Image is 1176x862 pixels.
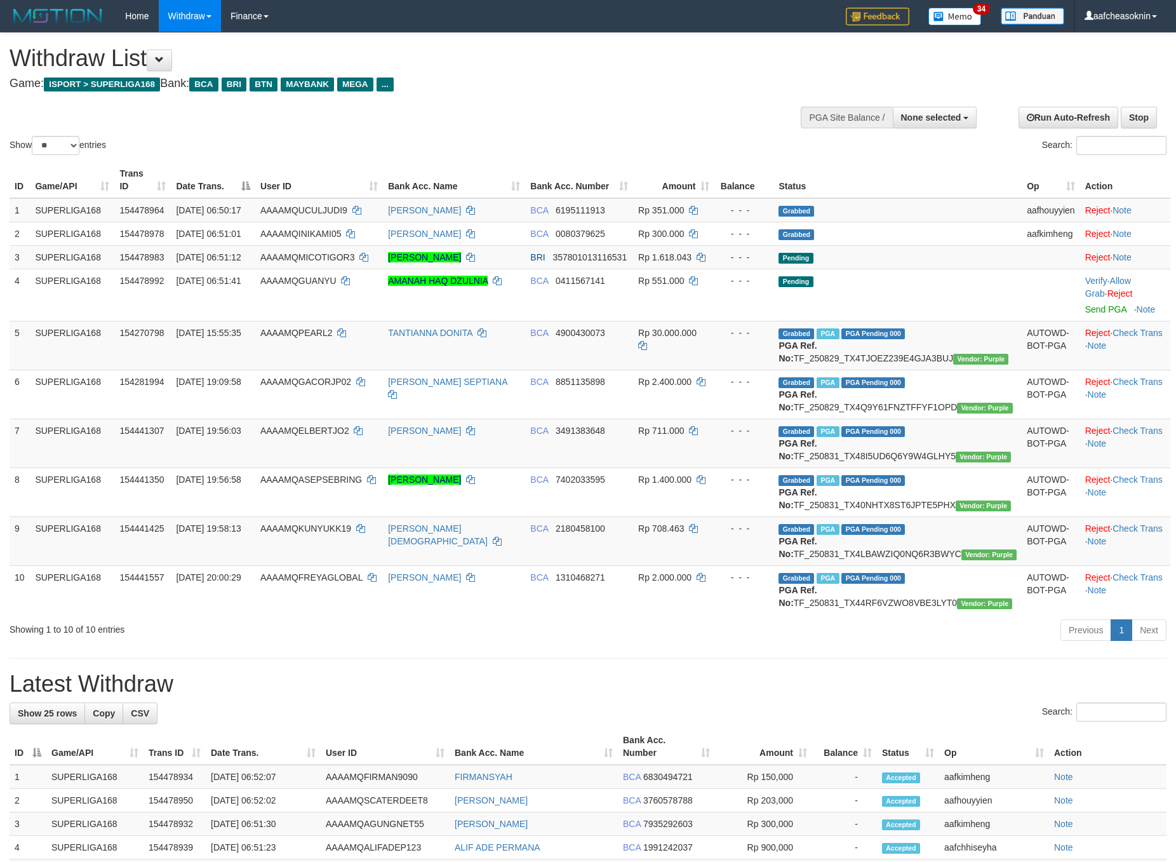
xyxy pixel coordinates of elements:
td: AAAAMQFIRMAN9090 [321,765,450,789]
th: Trans ID: activate to sort column ascending [144,729,206,765]
td: AUTOWD-BOT-PGA [1022,419,1080,468]
div: PGA Site Balance / [801,107,892,128]
span: [DATE] 19:58:13 [176,523,241,534]
span: CSV [131,708,149,718]
div: Showing 1 to 10 of 10 entries [10,618,481,636]
span: Vendor URL: https://trx4.1velocity.biz [957,598,1012,609]
span: 154478983 [119,252,164,262]
td: 1 [10,198,30,222]
span: Accepted [882,819,920,830]
span: Rp 711.000 [638,426,684,436]
td: AAAAMQAGUNGNET55 [321,812,450,836]
span: Rp 551.000 [638,276,684,286]
span: 34 [973,3,990,15]
th: Amount: activate to sort column ascending [633,162,714,198]
td: Rp 300,000 [715,812,812,836]
td: TF_250829_TX4Q9Y61FNZTFFYF1OPD [773,370,1022,419]
span: Copy 0411567141 to clipboard [556,276,605,286]
th: User ID: activate to sort column ascending [321,729,450,765]
span: Accepted [882,772,920,783]
span: Vendor URL: https://trx4.1velocity.biz [953,354,1008,365]
img: MOTION_logo.png [10,6,106,25]
td: · · [1080,419,1170,468]
th: Op: activate to sort column ascending [1022,162,1080,198]
a: Reject [1085,572,1111,583]
td: [DATE] 06:52:07 [206,765,321,789]
th: Date Trans.: activate to sort column descending [171,162,255,198]
span: 154441425 [119,523,164,534]
td: · · [1080,370,1170,419]
td: - [812,765,877,789]
span: 154478964 [119,205,164,215]
span: BCA [530,205,548,215]
td: aafkimheng [939,765,1049,789]
div: - - - [719,571,768,584]
span: BTN [250,77,277,91]
td: 154478950 [144,789,206,812]
th: User ID: activate to sort column ascending [255,162,383,198]
span: Grabbed [778,229,814,240]
span: Copy 6830494721 to clipboard [643,772,693,782]
h1: Latest Withdraw [10,671,1166,697]
td: AUTOWD-BOT-PGA [1022,516,1080,565]
label: Search: [1042,703,1166,722]
a: Copy [84,703,123,724]
a: Reject [1085,229,1111,239]
a: Allow Grab [1085,276,1131,299]
span: BCA [530,426,548,436]
span: 154270798 [119,328,164,338]
th: Bank Acc. Name: activate to sort column ascending [383,162,525,198]
div: - - - [719,251,768,264]
a: Note [1088,487,1107,497]
td: SUPERLIGA168 [30,222,114,245]
td: aafhouyyien [939,789,1049,812]
td: aafkimheng [1022,222,1080,245]
span: 154478978 [119,229,164,239]
a: Reject [1085,252,1111,262]
td: 10 [10,565,30,614]
td: 4 [10,836,46,859]
span: Rp 708.463 [638,523,684,534]
div: - - - [719,274,768,287]
td: 2 [10,222,30,245]
b: PGA Ref. No: [778,438,817,461]
a: Note [1088,389,1107,400]
td: - [812,789,877,812]
td: 154478934 [144,765,206,789]
td: AUTOWD-BOT-PGA [1022,370,1080,419]
span: [DATE] 19:56:58 [176,475,241,485]
span: Accepted [882,843,920,854]
span: Marked by aafsoycanthlai [817,573,839,584]
a: [PERSON_NAME] [388,252,461,262]
td: SUPERLIGA168 [46,765,144,789]
td: [DATE] 06:51:30 [206,812,321,836]
td: SUPERLIGA168 [30,419,114,468]
span: BCA [623,819,641,829]
a: Note [1113,229,1132,239]
th: Balance: activate to sort column ascending [812,729,877,765]
a: Stop [1121,107,1157,128]
span: Grabbed [778,524,814,535]
b: PGA Ref. No: [778,487,817,510]
span: Rp 2.400.000 [638,377,692,387]
img: Feedback.jpg [846,8,909,25]
a: Verify [1085,276,1107,286]
select: Showentries [32,136,79,155]
span: Marked by aafmaleo [817,328,839,339]
span: Vendor URL: https://trx4.1velocity.biz [957,403,1012,414]
a: Note [1054,772,1073,782]
div: - - - [719,473,768,486]
b: PGA Ref. No: [778,536,817,559]
td: SUPERLIGA168 [46,789,144,812]
span: BCA [189,77,218,91]
span: BRI [530,252,545,262]
a: Check Trans [1113,426,1163,436]
img: Button%20Memo.svg [928,8,982,25]
span: Marked by aafnonsreyleab [817,377,839,388]
td: 9 [10,516,30,565]
td: SUPERLIGA168 [30,468,114,516]
span: Copy 8851135898 to clipboard [556,377,605,387]
td: aafhouyyien [1022,198,1080,222]
span: BCA [623,772,641,782]
a: Next [1132,619,1166,641]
